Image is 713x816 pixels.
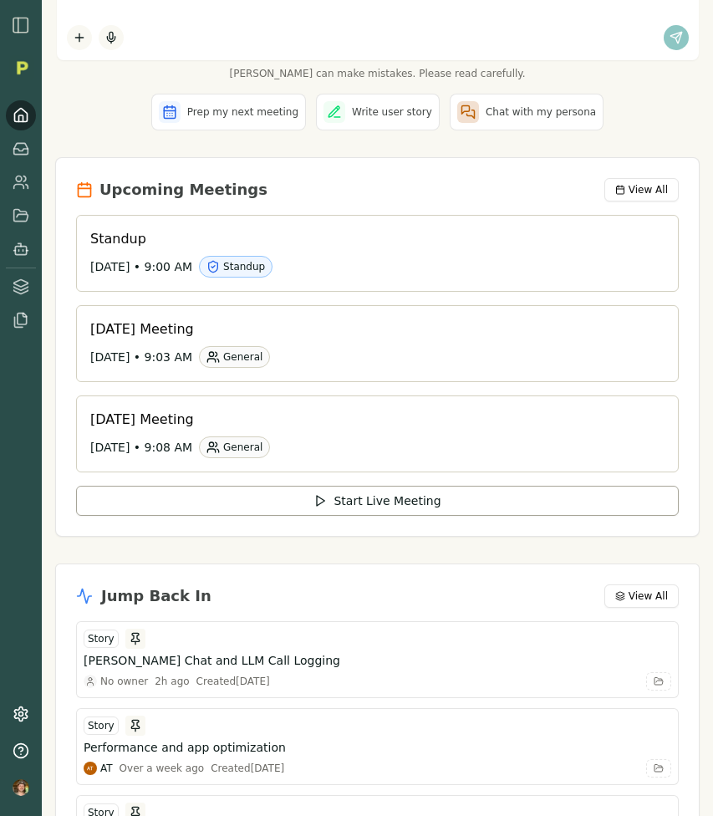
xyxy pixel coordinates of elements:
button: Start dictation [99,25,124,50]
span: [PERSON_NAME] can make mistakes. Please read carefully. [57,67,699,80]
button: Add content to chat [67,25,92,50]
h3: [DATE] Meeting [90,319,651,339]
h2: Upcoming Meetings [99,178,267,201]
div: Over a week ago [120,762,205,775]
button: Chat with my persona [450,94,604,130]
button: Write user story [316,94,440,130]
h3: [PERSON_NAME] Chat and LLM Call Logging [84,652,340,669]
img: Organization logo [9,55,34,80]
h3: Performance and app optimization [84,739,286,756]
button: Performance and app optimization [84,739,671,756]
a: Standup[DATE] • 9:00 AMStandup [76,215,679,292]
div: Standup [199,256,272,278]
span: Prep my next meeting [187,105,298,119]
h2: Jump Back In [101,584,211,608]
span: View All [629,183,668,196]
button: Start Live Meeting [76,486,679,516]
span: Start Live Meeting [334,492,441,509]
div: [DATE] • 9:00 AM [90,256,651,278]
button: View All [604,584,679,608]
button: View All [604,178,679,201]
span: No owner [100,675,148,688]
a: [DATE] Meeting[DATE] • 9:03 AMGeneral [76,305,679,382]
span: Chat with my persona [486,105,596,119]
div: [DATE] • 9:03 AM [90,346,651,368]
button: [PERSON_NAME] Chat and LLM Call Logging [84,652,671,669]
span: Write user story [352,105,432,119]
div: [DATE] • 9:08 AM [90,436,651,458]
span: View All [629,589,668,603]
div: General [199,346,270,368]
div: Created [DATE] [196,675,270,688]
h3: [DATE] Meeting [90,410,651,430]
button: Help [6,736,36,766]
img: Adam Tucker [84,762,97,775]
img: sidebar [11,15,31,35]
div: 2h ago [155,675,189,688]
img: profile [13,779,29,796]
div: General [199,436,270,458]
button: Send message [664,25,689,50]
div: Created [DATE] [211,762,284,775]
div: Story [84,717,119,735]
div: Story [84,630,119,648]
a: [DATE] Meeting[DATE] • 9:08 AMGeneral [76,395,679,472]
h3: Standup [90,229,651,249]
button: Prep my next meeting [151,94,306,130]
span: AT [100,762,113,775]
